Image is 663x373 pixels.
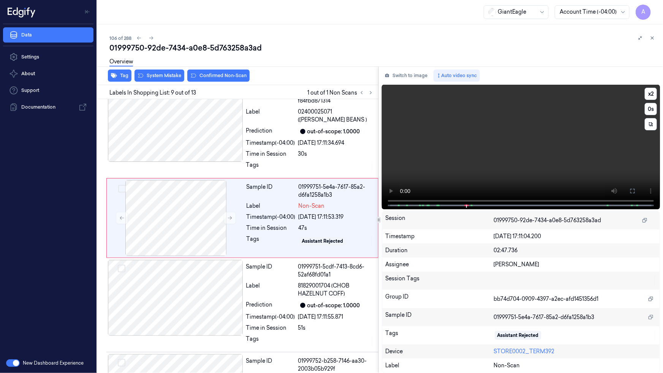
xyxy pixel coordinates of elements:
button: System Mistake [134,70,184,82]
div: 01999751-5e4a-7617-85a2-d6fa1258a1b3 [299,183,373,199]
div: Sample ID [246,263,295,279]
div: Assistant Rejected [302,238,343,245]
div: Session [385,214,494,226]
div: 01999751-5cdf-7413-8cd6-52af68fd01a1 [298,263,374,279]
div: Timestamp (-04:00) [246,139,295,147]
button: Select row [118,359,125,367]
div: Session Tags [385,275,494,287]
a: Overview [109,58,133,66]
div: Duration [385,247,494,254]
span: bb74d704-0909-4397-a2ec-afd1451356d1 [494,295,599,303]
div: Label [246,282,295,298]
button: Switch to image [382,70,430,82]
div: Tags [246,161,295,173]
span: Non-Scan [494,362,520,370]
button: A [636,5,651,20]
div: Prediction [246,127,295,136]
div: [PERSON_NAME] [494,261,657,269]
span: 01999750-92de-7434-a0e8-5d763258a3ad [494,217,601,224]
div: Tags [246,335,295,347]
button: Confirmed Non-Scan [187,70,250,82]
button: Toggle Navigation [81,6,93,18]
span: 106 of 288 [109,35,131,41]
div: 02:47.736 [494,247,657,254]
span: Labels In Shopping List: 9 out of 13 [109,89,196,97]
div: 30s [298,150,374,158]
div: Assistant Rejected [497,332,539,339]
div: Timestamp (-04:00) [247,213,296,221]
div: 01999752-b258-7146-aa30-2003b05b929f [298,357,374,373]
div: Time in Session [247,224,296,232]
span: 1 out of 1 Non Scans [307,88,375,97]
div: Tags [385,329,494,341]
div: Label [247,202,296,210]
div: Sample ID [385,311,494,323]
button: x2 [645,88,657,100]
div: [DATE] 17:11:34.694 [298,139,374,147]
div: Device [385,348,494,356]
div: Group ID [385,293,494,305]
div: STORE0002_TERM392 [494,348,657,356]
div: [DATE] 17:11:55.871 [298,313,374,321]
div: out-of-scope: 1.0000 [307,302,360,310]
div: Assignee [385,261,494,269]
div: [DATE] 17:11:04.200 [494,232,657,240]
span: 01999751-5e4a-7617-85a2-d6fa1258a1b3 [494,313,595,321]
div: Label [246,108,295,124]
div: Tags [247,235,296,247]
div: Sample ID [246,357,295,373]
button: Select row [118,265,125,272]
div: Label [385,362,494,370]
div: 47s [299,224,373,232]
button: Tag [108,70,131,82]
a: Documentation [3,100,93,115]
button: Select row [118,185,126,193]
div: Time in Session [246,324,295,332]
div: Timestamp [385,232,494,240]
div: 01999750-92de-7434-a0e8-5d763258a3ad [109,43,657,53]
button: Auto video sync [434,70,480,82]
div: Prediction [246,301,295,310]
div: Time in Session [246,150,295,158]
button: 0s [645,103,657,115]
span: 81829001704 (CHOB HAZELNUT COFF) [298,282,374,298]
a: Settings [3,49,93,65]
div: out-of-scope: 1.0000 [307,128,360,136]
div: Timestamp (-04:00) [246,313,295,321]
a: Support [3,83,93,98]
span: Non-Scan [299,202,325,210]
div: 51s [298,324,374,332]
a: Data [3,27,93,43]
div: Sample ID [247,183,296,199]
div: [DATE] 17:11:53.319 [299,213,373,221]
span: 02400025071 ([PERSON_NAME] BEANS ) [298,108,374,124]
button: About [3,66,93,81]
